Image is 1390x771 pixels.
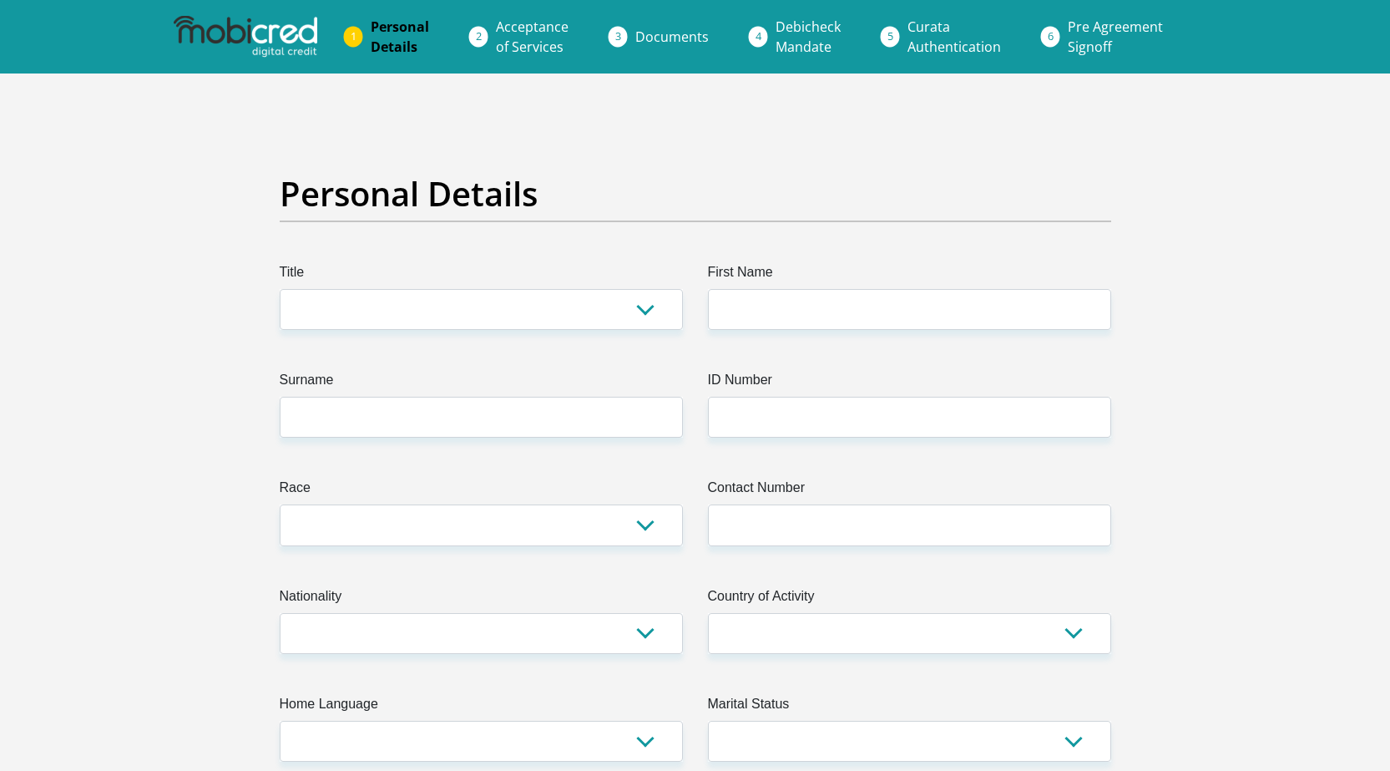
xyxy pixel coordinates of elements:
label: Title [280,262,683,289]
span: Personal Details [371,18,429,56]
label: Race [280,478,683,505]
label: Home Language [280,694,683,721]
input: Surname [280,397,683,438]
input: ID Number [708,397,1111,438]
img: mobicred logo [174,16,317,58]
span: Pre Agreement Signoff [1068,18,1163,56]
a: PersonalDetails [357,10,442,63]
label: Nationality [280,586,683,613]
input: First Name [708,289,1111,330]
a: Documents [622,20,722,53]
span: Debicheck Mandate [776,18,841,56]
label: Contact Number [708,478,1111,505]
label: Marital Status [708,694,1111,721]
label: ID Number [708,370,1111,397]
span: Curata Authentication [907,18,1001,56]
a: Acceptanceof Services [483,10,582,63]
label: Country of Activity [708,586,1111,613]
a: Pre AgreementSignoff [1054,10,1176,63]
a: CurataAuthentication [894,10,1014,63]
label: Surname [280,370,683,397]
input: Contact Number [708,505,1111,545]
label: First Name [708,262,1111,289]
a: DebicheckMandate [762,10,854,63]
h2: Personal Details [280,174,1111,214]
span: Acceptance of Services [496,18,569,56]
span: Documents [635,28,709,46]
